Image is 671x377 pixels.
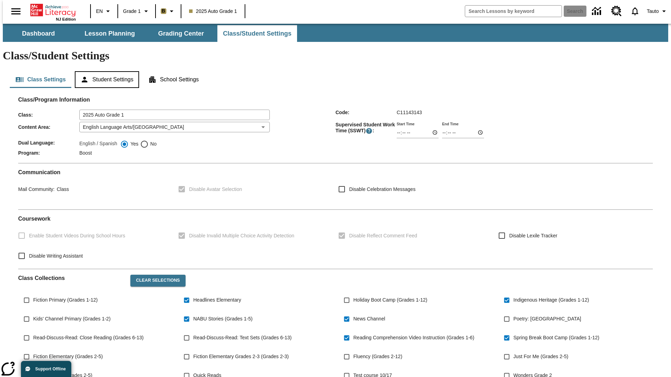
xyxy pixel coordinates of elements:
[29,252,83,260] span: Disable Writing Assistant
[33,296,98,304] span: Fiction Primary (Grades 1-12)
[158,5,179,17] button: Boost Class color is light brown. Change class color
[6,1,26,22] button: Open side menu
[366,127,373,134] button: Supervised Student Work Time is the timeframe when students can take LevelSet and when lessons ar...
[30,2,76,21] div: Home
[442,121,459,126] label: End Time
[3,24,668,42] div: SubNavbar
[513,353,568,360] span: Just For Me (Grades 2-5)
[149,140,157,148] span: No
[162,7,165,15] span: B
[644,5,671,17] button: Profile/Settings
[647,8,659,15] span: Tauto
[193,315,253,323] span: NABU Stories (Grades 1-5)
[513,334,599,341] span: Spring Break Boot Camp (Grades 1-12)
[18,150,79,156] span: Program :
[335,122,397,134] span: Supervised Student Work Time (SSWT) :
[79,122,270,132] div: English Language Arts/[GEOGRAPHIC_DATA]
[465,6,562,17] input: search field
[18,169,653,176] h2: Communication
[96,8,103,15] span: EN
[607,2,626,21] a: Resource Center, Will open in new tab
[397,121,414,126] label: Start Time
[55,186,69,192] span: Class
[509,232,557,239] span: Disable Lexile Tracker
[18,215,653,263] div: Coursework
[29,232,125,239] span: Enable Student Videos During School Hours
[18,124,79,130] span: Content Area :
[349,232,417,239] span: Disable Reflect Comment Feed
[3,25,73,42] button: Dashboard
[79,150,92,156] span: Boost
[626,2,644,20] a: Notifications
[18,215,653,222] h2: Course work
[79,140,117,148] label: English / Spanish
[588,2,607,21] a: Data Center
[189,8,237,15] span: 2025 Auto Grade 1
[129,140,138,148] span: Yes
[21,361,71,377] button: Support Offline
[33,315,110,323] span: Kids' Channel Primary (Grades 1-2)
[353,353,402,360] span: Fluency (Grades 2-12)
[349,186,416,193] span: Disable Celebration Messages
[193,296,241,304] span: Headlines Elementary
[189,186,242,193] span: Disable Avatar Selection
[10,71,71,88] button: Class Settings
[146,25,216,42] button: Grading Center
[56,17,76,21] span: NJ Edition
[189,232,294,239] span: Disable Invalid Multiple Choice Activity Detection
[143,71,204,88] button: School Settings
[10,71,661,88] div: Class/Student Settings
[75,71,139,88] button: Student Settings
[75,25,145,42] button: Lesson Planning
[193,353,289,360] span: Fiction Elementary Grades 2-3 (Grades 2-3)
[18,103,653,157] div: Class/Program Information
[30,3,76,17] a: Home
[3,49,668,62] h1: Class/Student Settings
[79,110,270,120] input: Class
[18,112,79,118] span: Class :
[353,296,427,304] span: Holiday Boot Camp (Grades 1-12)
[35,367,66,371] span: Support Offline
[513,296,589,304] span: Indigenous Heritage (Grades 1-12)
[353,334,474,341] span: Reading Comprehension Video Instruction (Grades 1-6)
[18,169,653,204] div: Communication
[18,140,79,146] span: Dual Language :
[353,315,385,323] span: News Channel
[120,5,153,17] button: Grade: Grade 1, Select a grade
[18,275,125,281] h2: Class Collections
[93,5,115,17] button: Language: EN, Select a language
[123,8,141,15] span: Grade 1
[33,353,103,360] span: Fiction Elementary (Grades 2-5)
[33,334,144,341] span: Read-Discuss-Read: Close Reading (Grades 6-13)
[18,186,55,192] span: Mail Community :
[193,334,291,341] span: Read-Discuss-Read: Text Sets (Grades 6-13)
[130,275,185,287] button: Clear Selections
[3,25,298,42] div: SubNavbar
[397,110,422,115] span: C11143143
[18,96,653,103] h2: Class/Program Information
[335,110,397,115] span: Code :
[217,25,297,42] button: Class/Student Settings
[513,315,581,323] span: Poetry: [GEOGRAPHIC_DATA]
